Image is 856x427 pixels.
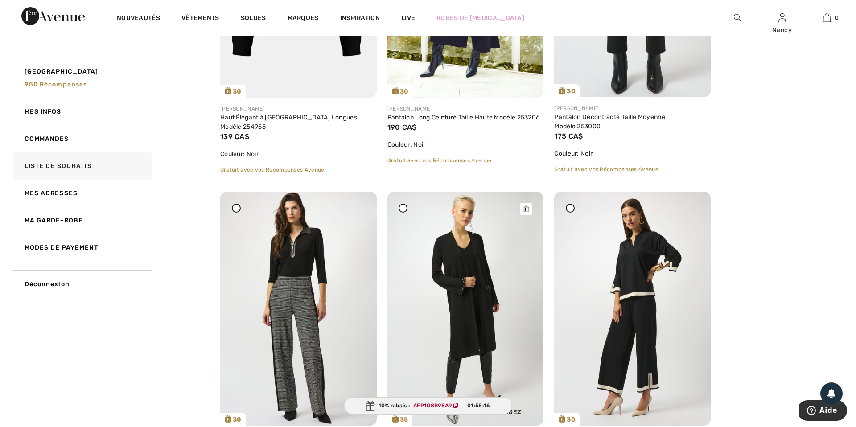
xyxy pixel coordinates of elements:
img: joseph-ribkoff-tops-black_253990_3_7022_search.jpg [387,192,544,426]
div: Gratuit avec vos Récompenses Avenue [220,166,377,174]
a: Modes de payement [12,234,152,261]
img: joseph-ribkoff-pants-black-vanilla_253910_8_8d11_search.jpg [554,192,711,426]
div: Couleur: Noir [387,140,544,149]
img: 1ère Avenue [21,7,85,25]
a: Haut Élégant à [GEOGRAPHIC_DATA] Longues Modèle 254955 [220,114,357,131]
a: 30 [220,192,377,426]
img: recherche [734,12,741,23]
span: 175 CA$ [554,132,583,140]
a: Mes adresses [12,180,152,207]
div: 10% rabais : [344,397,512,415]
span: Inspiration [340,14,380,24]
a: Live [401,13,415,23]
div: Couleur: Noir [220,149,377,159]
img: Mes infos [778,12,786,23]
a: 30 [554,192,711,426]
div: Partagez [473,387,537,419]
a: Commandes [12,125,152,152]
div: Couleur: Noir [554,149,711,158]
a: Nouveautés [117,14,160,24]
a: Liste de souhaits [12,152,152,180]
a: 35 [387,192,544,426]
span: 950 récompenses [25,81,87,88]
a: Déconnexion [12,270,152,298]
a: Soldes [241,14,266,24]
img: Mon panier [823,12,831,23]
img: joseph-ribkoff-pants-black-white_253155_5_c196_search.jpg [220,192,377,426]
a: Pantalon Décontracté Taille Moyenne Modèle 253000 [554,113,665,130]
a: 0 [805,12,848,23]
div: Gratuit avec vos Récompenses Avenue [387,156,544,164]
ins: AFP108B98A9 [413,402,452,409]
div: Nancy [760,25,804,35]
a: Robes de [MEDICAL_DATA] [436,13,524,23]
span: 01:58:16 [467,402,490,410]
div: [PERSON_NAME] [554,104,711,112]
a: Ma garde-robe [12,207,152,234]
span: 0 [835,14,839,22]
span: 190 CA$ [387,123,417,131]
div: [PERSON_NAME] [387,105,544,113]
a: Vêtements [181,14,219,24]
a: Pantalon Long Ceinturé Taille Haute Modèle 253206 [387,114,540,121]
iframe: Ouvre un widget dans lequel vous pouvez trouver plus d’informations [799,400,847,423]
a: Mes infos [12,98,152,125]
a: Marques [288,14,319,24]
img: Gift.svg [366,401,375,411]
div: Gratuit avec vos Récompenses Avenue [554,165,711,173]
a: Se connecter [778,13,786,22]
span: [GEOGRAPHIC_DATA] [25,67,99,76]
div: [PERSON_NAME] [220,105,377,113]
span: 139 CA$ [220,132,249,141]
